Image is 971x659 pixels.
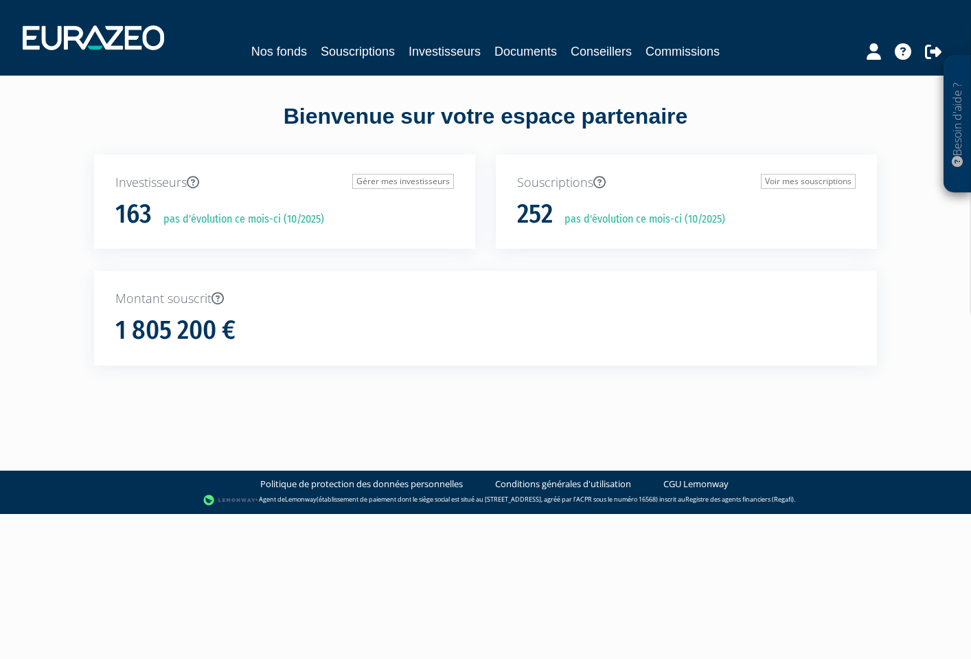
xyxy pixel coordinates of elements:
a: Politique de protection des données personnelles [260,478,463,491]
a: Gérer mes investisseurs [352,174,454,189]
h1: 252 [517,200,553,229]
p: Souscriptions [517,174,856,192]
a: Souscriptions [321,42,395,61]
a: Voir mes souscriptions [761,174,856,189]
div: - Agent de (établissement de paiement dont le siège social est situé au [STREET_ADDRESS], agréé p... [14,493,957,507]
a: CGU Lemonway [663,478,729,491]
a: Conditions générales d'utilisation [495,478,631,491]
img: 1732889491-logotype_eurazeo_blanc_rvb.png [23,25,164,50]
h1: 163 [115,200,152,229]
a: Lemonway [285,495,317,504]
img: logo-lemonway.png [203,493,256,507]
a: Investisseurs [409,42,481,61]
a: Conseillers [571,42,632,61]
p: pas d'évolution ce mois-ci (10/2025) [154,212,324,227]
a: Commissions [646,42,720,61]
div: Bienvenue sur votre espace partenaire [84,101,887,155]
a: Nos fonds [251,42,307,61]
p: Montant souscrit [115,290,856,308]
a: Documents [494,42,557,61]
a: Registre des agents financiers (Regafi) [685,495,794,504]
p: Besoin d'aide ? [950,63,966,186]
h1: 1 805 200 € [115,316,236,345]
p: pas d'évolution ce mois-ci (10/2025) [555,212,725,227]
p: Investisseurs [115,174,454,192]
